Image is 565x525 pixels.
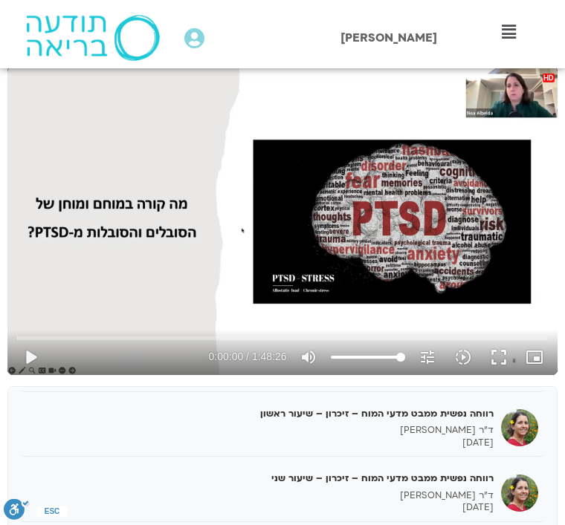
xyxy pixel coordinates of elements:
p: ד"ר [PERSON_NAME] [27,424,494,437]
span: [PERSON_NAME] [340,30,437,46]
img: תודעה בריאה [26,15,160,61]
p: [DATE] [27,501,494,514]
h5: רווחה נפשית ממבט מדעי המוח – זיכרון – שיעור ראשון [27,407,494,420]
p: ד"ר [PERSON_NAME] [27,489,494,502]
img: רווחה נפשית ממבט מדעי המוח – זיכרון – שיעור שני [501,475,538,512]
img: רווחה נפשית ממבט מדעי המוח – זיכרון – שיעור ראשון [501,409,538,446]
p: [DATE] [27,437,494,449]
h5: רווחה נפשית ממבט מדעי המוח – זיכרון – שיעור שני [27,472,494,485]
